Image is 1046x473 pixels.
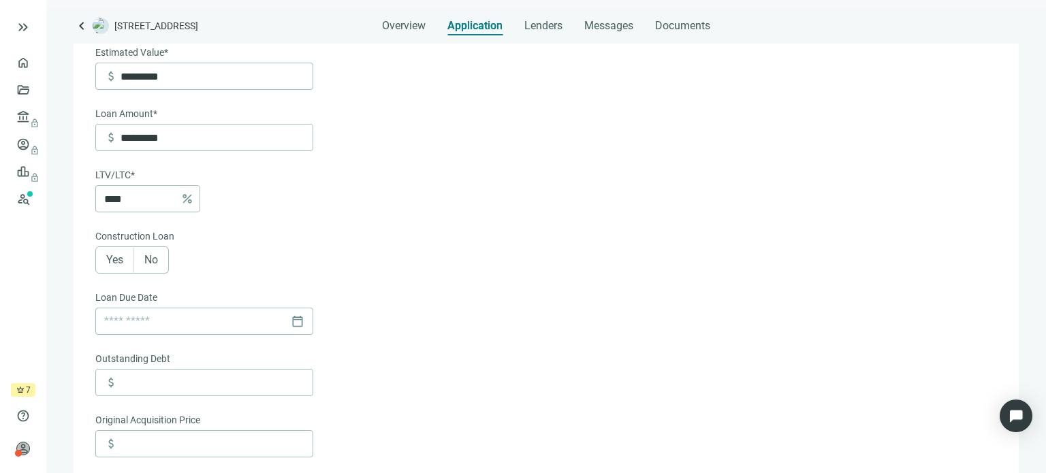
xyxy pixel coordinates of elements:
span: Loan Amount* [95,106,157,121]
span: attach_money [104,131,118,144]
span: Construction Loan [95,229,174,244]
span: Estimated Value* [95,45,168,60]
span: Outstanding Debt [95,351,170,366]
span: person [16,442,30,455]
img: deal-logo [93,18,109,34]
span: attach_money [104,376,118,389]
span: help [16,409,30,423]
span: 7 [26,383,31,397]
span: Lenders [524,19,562,33]
span: Documents [655,19,710,33]
span: Overview [382,19,426,33]
span: Yes [106,253,123,266]
div: Open Intercom Messenger [1000,399,1032,432]
a: keyboard_arrow_left [74,18,90,34]
span: No [144,253,158,266]
span: Messages [584,19,633,32]
span: crown [16,386,25,394]
span: attach_money [104,69,118,83]
span: LTV/LTC* [95,167,135,182]
span: Original Acquisition Price [95,412,200,427]
span: Loan Due Date [95,290,157,305]
button: keyboard_double_arrow_right [15,19,31,35]
span: [STREET_ADDRESS] [114,19,198,33]
span: Application [447,19,503,33]
span: attach_money [104,437,118,451]
span: percent [180,192,194,206]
